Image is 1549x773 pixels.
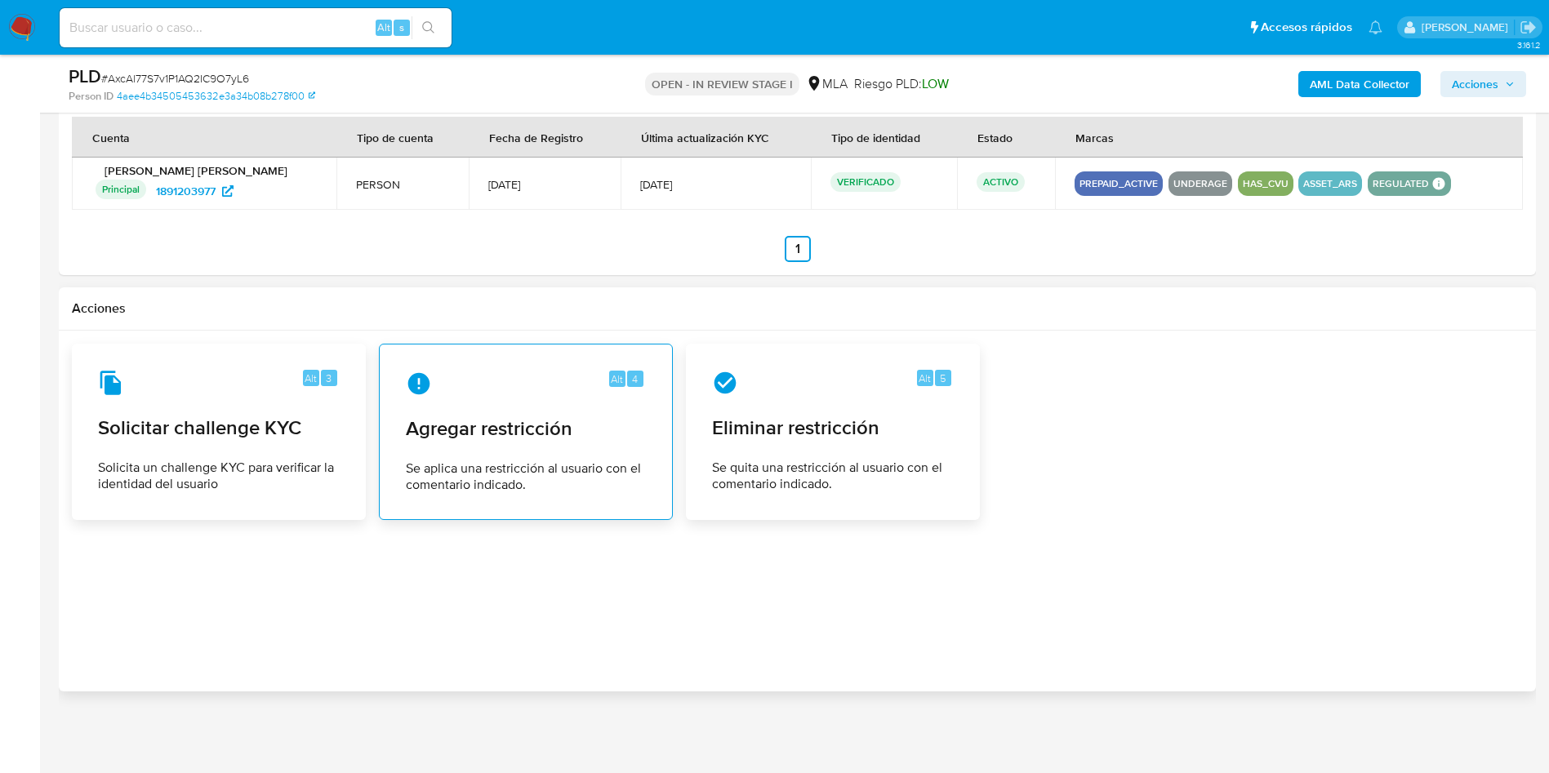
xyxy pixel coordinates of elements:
button: search-icon [412,16,445,39]
button: AML Data Collector [1298,71,1421,97]
a: 4aee4b34505453632e3a34b08b278f00 [117,89,315,104]
span: 3.161.2 [1517,38,1541,51]
input: Buscar usuario o caso... [60,17,452,38]
span: Accesos rápidos [1261,19,1352,36]
span: LOW [922,74,949,93]
button: Acciones [1440,71,1526,97]
b: Person ID [69,89,114,104]
p: OPEN - IN REVIEW STAGE I [645,73,799,96]
div: MLA [806,75,848,93]
span: Alt [377,20,390,35]
b: AML Data Collector [1310,71,1409,97]
h2: Acciones [72,300,1523,317]
a: Notificaciones [1369,20,1382,34]
span: # AxcAl77S7v1P1AQ2IC9O7yL6 [101,70,249,87]
span: Acciones [1452,71,1498,97]
a: Salir [1520,19,1537,36]
p: nicolas.duclosson@mercadolibre.com [1422,20,1514,35]
span: s [399,20,404,35]
b: PLD [69,63,101,89]
span: Riesgo PLD: [854,75,949,93]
